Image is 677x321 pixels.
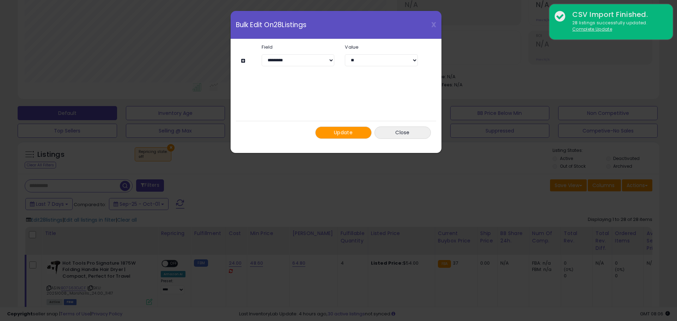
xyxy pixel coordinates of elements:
[567,10,667,20] div: CSV Import Finished.
[236,21,306,28] span: Bulk Edit On 28 Listings
[374,126,431,139] button: Close
[334,129,353,136] span: Update
[572,26,612,32] u: Complete Update
[340,45,423,49] label: Value
[431,20,436,30] span: X
[567,20,667,33] div: 28 listings successfully updated.
[256,45,340,49] label: Field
